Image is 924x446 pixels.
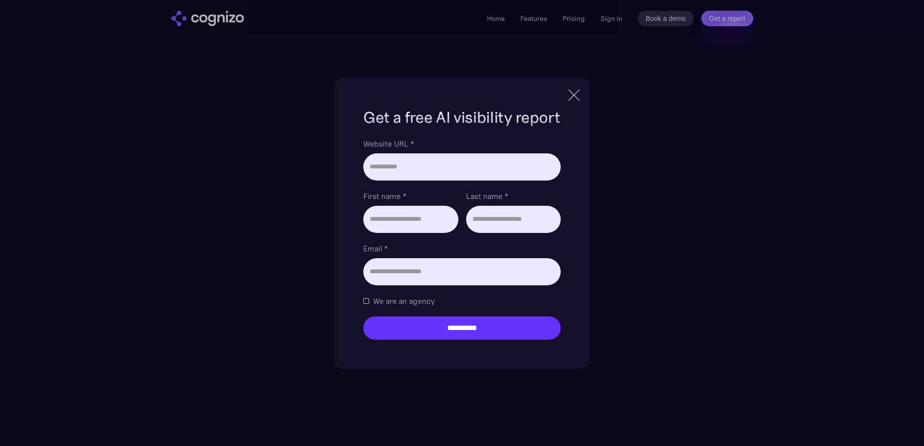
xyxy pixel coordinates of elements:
[363,243,560,254] label: Email *
[363,138,560,149] label: Website URL *
[363,107,560,128] h1: Get a free AI visibility report
[373,295,435,307] span: We are an agency
[466,190,561,202] label: Last name *
[363,190,458,202] label: First name *
[363,138,560,340] form: Brand Report Form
